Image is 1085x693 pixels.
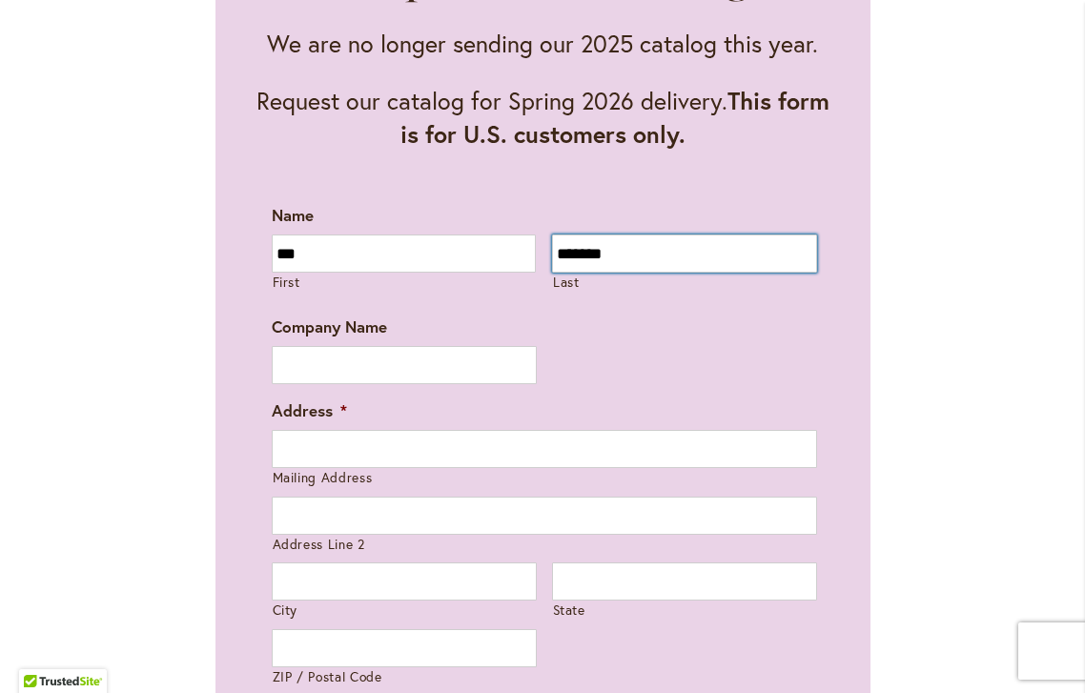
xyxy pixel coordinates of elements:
label: Mailing Address [273,469,817,487]
label: Name [272,205,314,226]
p: We are no longer sending our 2025 catalog this year. [267,27,818,60]
label: First [273,274,537,292]
p: Request our catalog for Spring 2026 delivery. [254,84,832,152]
label: Company Name [272,316,387,337]
strong: This form is for U.S. customers only. [400,85,829,150]
label: State [553,601,817,620]
label: City [273,601,537,620]
label: Address Line 2 [273,536,817,554]
label: Address [272,400,347,421]
label: Last [553,274,817,292]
